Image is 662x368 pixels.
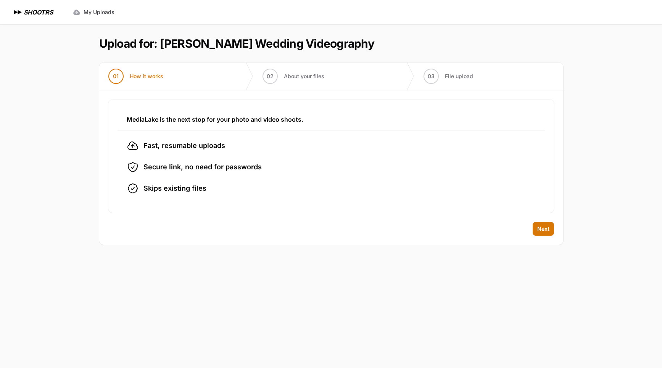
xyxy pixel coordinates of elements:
span: File upload [445,72,473,80]
span: Skips existing files [143,183,206,194]
img: SHOOTRS [12,8,24,17]
span: About your files [284,72,324,80]
span: How it works [130,72,163,80]
button: 03 File upload [414,63,482,90]
h1: SHOOTRS [24,8,53,17]
h1: Upload for: [PERSON_NAME] Wedding Videography [99,37,374,50]
span: 02 [267,72,274,80]
a: My Uploads [68,5,119,19]
span: Fast, resumable uploads [143,140,225,151]
span: 03 [428,72,435,80]
span: My Uploads [84,8,114,16]
button: 01 How it works [99,63,172,90]
button: 02 About your files [253,63,333,90]
span: Next [537,225,549,233]
span: 01 [113,72,119,80]
button: Next [533,222,554,236]
a: SHOOTRS SHOOTRS [12,8,53,17]
h3: MediaLake is the next stop for your photo and video shoots. [127,115,536,124]
span: Secure link, no need for passwords [143,162,262,172]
